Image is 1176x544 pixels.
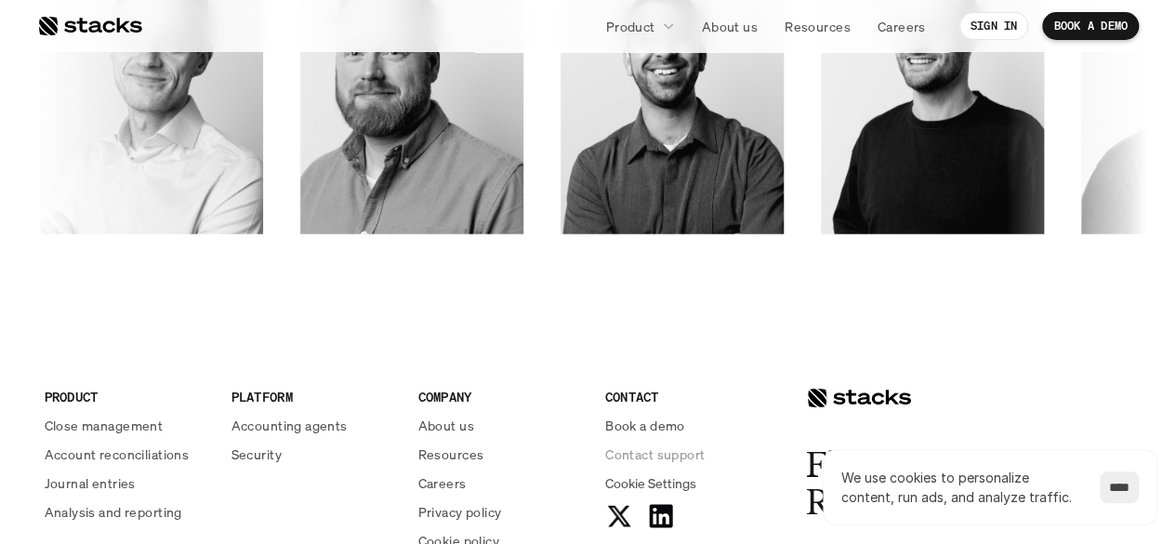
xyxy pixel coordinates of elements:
p: Product [606,17,655,36]
a: Careers [866,9,937,43]
a: Contact support [605,444,770,464]
p: We use cookies to personalize content, run ads, and analyze traffic. [841,468,1081,507]
p: Account reconciliations [45,444,190,464]
span: Cookie Settings [605,473,696,493]
p: Close management [45,416,164,435]
button: Cookie Trigger [605,473,696,493]
a: Privacy policy [418,502,583,522]
p: Journal entries [45,473,136,493]
p: BOOK A DEMO [1053,20,1128,33]
a: Journal entries [45,473,209,493]
p: About us [418,416,474,435]
a: Account reconciliations [45,444,209,464]
p: SIGN IN [971,20,1018,33]
a: Resources [418,444,583,464]
p: Resources [418,444,484,464]
p: Security [231,444,282,464]
a: Accounting agents [231,416,396,435]
p: Book a demo [605,416,685,435]
a: About us [418,416,583,435]
p: Resources [785,17,851,36]
p: PRODUCT [45,387,209,406]
a: BOOK A DEMO [1042,12,1139,40]
p: Accounting agents [231,416,348,435]
a: Resources [773,9,862,43]
a: Book a demo [605,416,770,435]
h2: Financial close. Reimagined. [806,446,1085,521]
p: COMPANY [418,387,583,406]
p: About us [702,17,758,36]
p: Careers [878,17,926,36]
p: Analysis and reporting [45,502,182,522]
a: About us [691,9,769,43]
p: Careers [418,473,467,493]
a: Security [231,444,396,464]
p: Contact support [605,444,705,464]
a: Analysis and reporting [45,502,209,522]
a: Close management [45,416,209,435]
p: PLATFORM [231,387,396,406]
p: Privacy policy [418,502,502,522]
a: Careers [418,473,583,493]
p: CONTACT [605,387,770,406]
a: SIGN IN [959,12,1029,40]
